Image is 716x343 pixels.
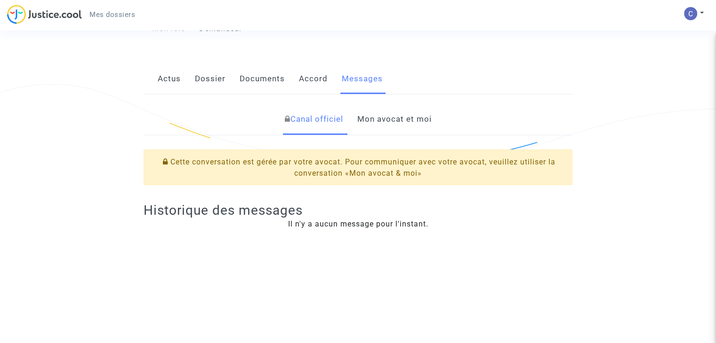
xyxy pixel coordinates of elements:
[7,5,82,24] img: jc-logo.svg
[82,8,143,22] a: Mes dossiers
[357,104,431,135] a: Mon avocat et moi
[195,63,225,94] a: Dossier
[158,63,181,94] a: Actus
[240,63,285,94] a: Documents
[299,63,328,94] a: Accord
[284,104,343,135] a: Canal officiel
[89,10,135,19] span: Mes dossiers
[144,149,572,185] div: Cette conversation est gérée par votre avocat. Pour communiquer avec votre avocat, veuillez utili...
[684,7,697,20] img: ACg8ocKr0VKRcGQ0S5u8f_a0lm6PsXkfcDOiAKoG6Lm5cZvnnX_gkA=s96-c
[342,63,383,94] a: Messages
[144,202,572,218] h2: Historique des messages
[144,218,572,230] div: Il n'y a aucun message pour l'instant.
